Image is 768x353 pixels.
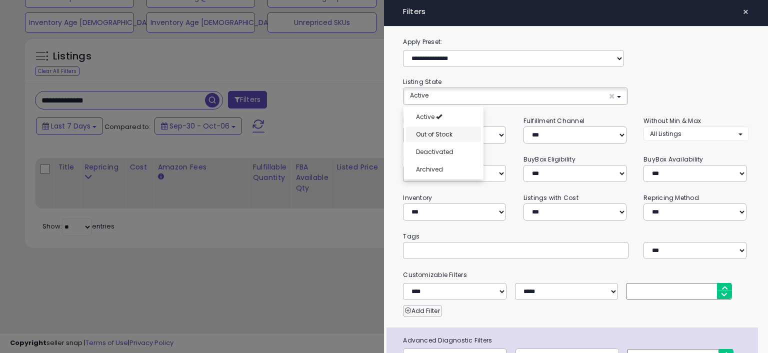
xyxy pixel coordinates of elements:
button: Add Filter [403,305,441,317]
small: Listing State [403,77,441,86]
span: Deactivated [416,147,453,156]
small: BuyBox Availability [643,155,703,163]
small: BuyBox Eligibility [523,155,575,163]
small: Inventory [403,193,432,202]
span: × [608,91,615,101]
button: Active × [403,88,627,104]
small: Customizable Filters [395,269,756,280]
span: × [742,5,749,19]
small: Repricing Method [643,193,699,202]
small: Current Listed Price [403,155,462,163]
span: Active [410,91,428,99]
span: Archived [416,165,443,173]
small: Repricing [403,116,433,125]
span: Advanced Diagnostic Filters [395,335,757,346]
small: Tags [395,231,756,242]
span: Out of Stock [416,130,452,138]
span: Active [416,112,434,121]
small: Without Min & Max [643,116,701,125]
label: Apply Preset: [395,36,756,47]
small: Fulfillment Channel [523,116,584,125]
small: Listings with Cost [523,193,578,202]
button: All Listings [643,126,748,141]
h4: Filters [403,7,748,16]
span: All Listings [650,129,681,138]
button: × [738,5,753,19]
